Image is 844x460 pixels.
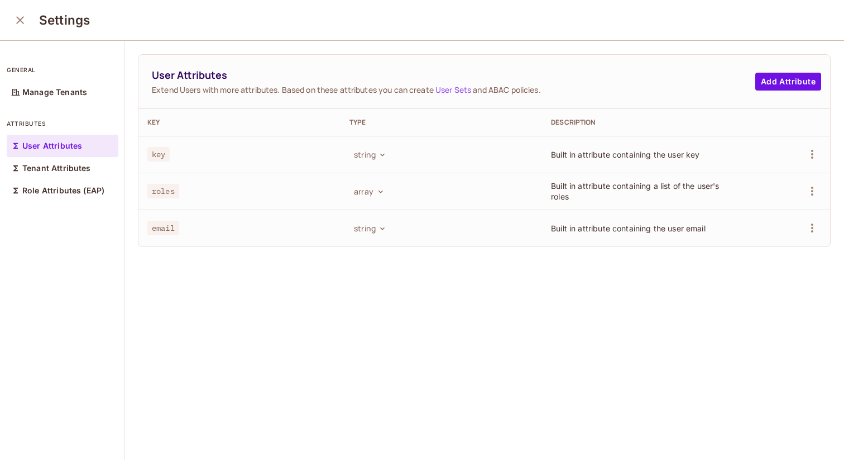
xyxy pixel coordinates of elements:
span: Extend Users with more attributes. Based on these attributes you can create and ABAC policies. [152,84,755,95]
h3: Settings [39,12,90,28]
button: string [349,145,389,163]
p: general [7,65,118,74]
div: Type [349,118,534,127]
p: attributes [7,119,118,128]
span: email [147,221,179,235]
span: User Attributes [152,68,755,82]
div: Description [551,118,735,127]
button: Add Attribute [755,73,821,91]
span: Built in attribute containing the user key [551,150,699,159]
div: Key [147,118,332,127]
span: key [147,147,170,162]
button: close [9,9,31,31]
span: roles [147,184,179,198]
button: string [349,219,389,237]
p: Role Attributes (EAP) [22,186,104,195]
p: User Attributes [22,141,82,150]
a: User Sets [435,84,471,95]
button: array [349,182,387,200]
p: Tenant Attributes [22,164,91,173]
span: Built in attribute containing a list of the user's roles [551,181,720,201]
span: Built in attribute containing the user email [551,224,706,233]
p: Manage Tenants [22,88,87,97]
